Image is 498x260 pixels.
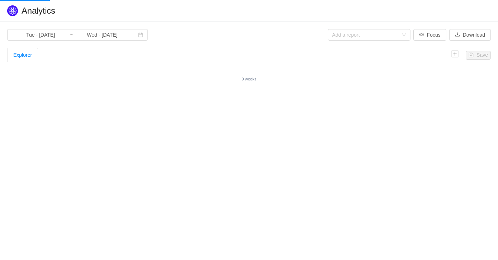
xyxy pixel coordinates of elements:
[13,48,32,62] div: Explorer
[413,29,446,41] button: icon: eyeFocus
[402,33,406,38] i: icon: down
[11,31,70,39] input: Start date
[7,5,18,16] img: Quantify
[73,31,131,39] input: End date
[22,6,55,15] span: Analytics
[466,51,491,60] button: icon: saveSave
[332,31,398,38] div: Add a report
[138,32,143,37] i: icon: calendar
[241,77,256,81] small: 9 weeks
[451,50,459,57] i: icon: plus
[449,29,491,41] button: icon: downloadDownload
